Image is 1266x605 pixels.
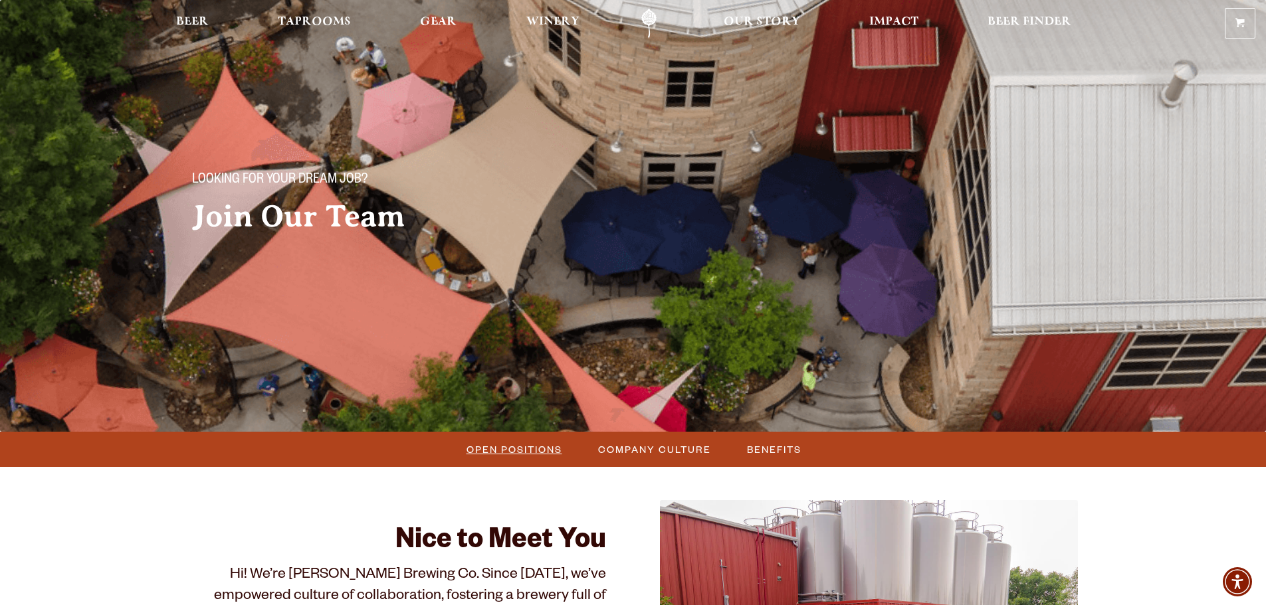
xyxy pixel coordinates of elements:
[167,9,217,39] a: Beer
[747,440,801,459] span: Benefits
[420,17,457,27] span: Gear
[269,9,360,39] a: Taprooms
[459,440,569,459] a: Open Positions
[411,9,465,39] a: Gear
[869,17,918,27] span: Impact
[278,17,351,27] span: Taprooms
[176,17,209,27] span: Beer
[526,17,580,27] span: Winery
[192,200,607,233] h2: Join Our Team
[724,17,800,27] span: Our Story
[590,440,718,459] a: Company Culture
[624,9,674,39] a: Odell Home
[988,17,1071,27] span: Beer Finder
[188,527,607,559] h2: Nice to Meet You
[467,440,562,459] span: Open Positions
[861,9,927,39] a: Impact
[715,9,809,39] a: Our Story
[739,440,808,459] a: Benefits
[518,9,588,39] a: Winery
[192,172,368,189] span: Looking for your dream job?
[979,9,1080,39] a: Beer Finder
[1223,567,1252,596] div: Accessibility Menu
[598,440,711,459] span: Company Culture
